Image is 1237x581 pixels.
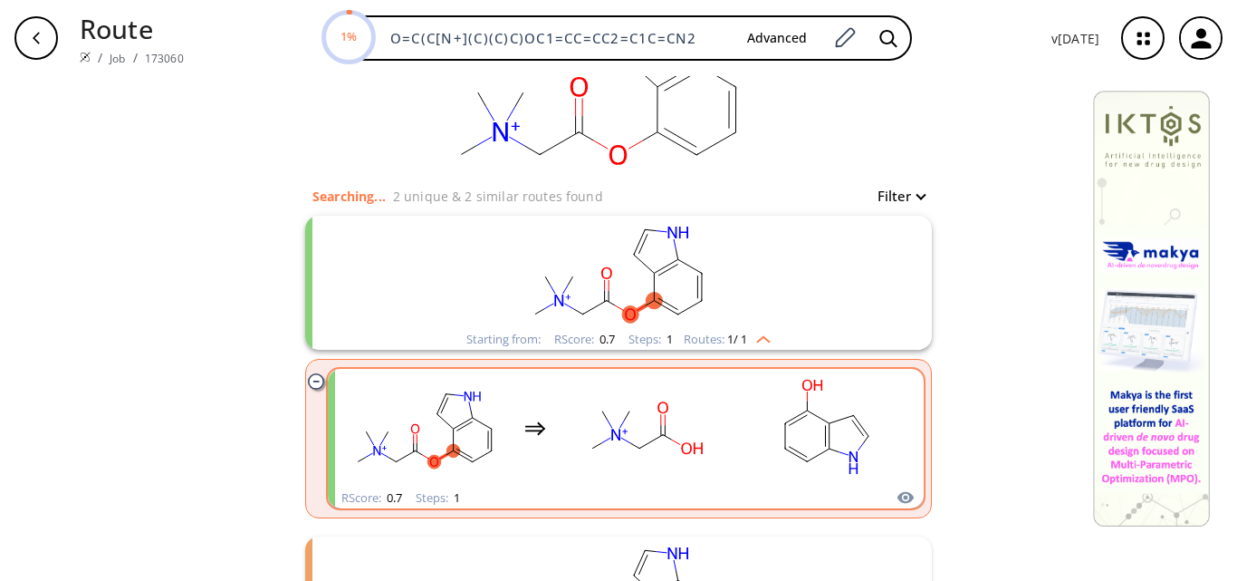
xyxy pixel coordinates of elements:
svg: C[N+](C)(C)CC(=O)O [564,372,727,485]
a: 173060 [145,51,184,66]
span: 1 [451,489,460,506]
div: Steps : [416,492,460,504]
svg: C[N+](C)(C)CC(=O)Oc1cccc2[nH]ccc12 [383,216,854,329]
svg: C[N+](C)(C)CC(=O)Oc1cccc2[nH]ccc12 [343,372,506,485]
p: 2 unique & 2 similar routes found [393,187,603,206]
img: Spaya logo [80,52,91,63]
p: v [DATE] [1051,29,1099,48]
text: 1% [340,28,357,44]
span: 1 [664,331,673,347]
svg: Oc1cccc2[nH]ccc12 [745,372,908,485]
img: Banner [1093,91,1210,527]
div: Routes: [684,334,771,345]
div: RScore : [554,334,615,345]
li: / [98,48,102,67]
img: Up [747,329,771,344]
div: Starting from: [466,334,541,345]
span: 0.7 [384,489,402,506]
button: Advanced [733,22,821,55]
div: RScore : [341,492,402,504]
input: Enter SMILES [379,29,733,47]
p: Route [80,9,184,48]
span: 1 / 1 [727,334,747,345]
p: Searching... [312,187,386,206]
div: Steps : [628,334,673,345]
button: Filter [867,189,925,203]
span: 0.7 [597,331,615,347]
a: Job [110,51,125,66]
li: / [133,48,138,67]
